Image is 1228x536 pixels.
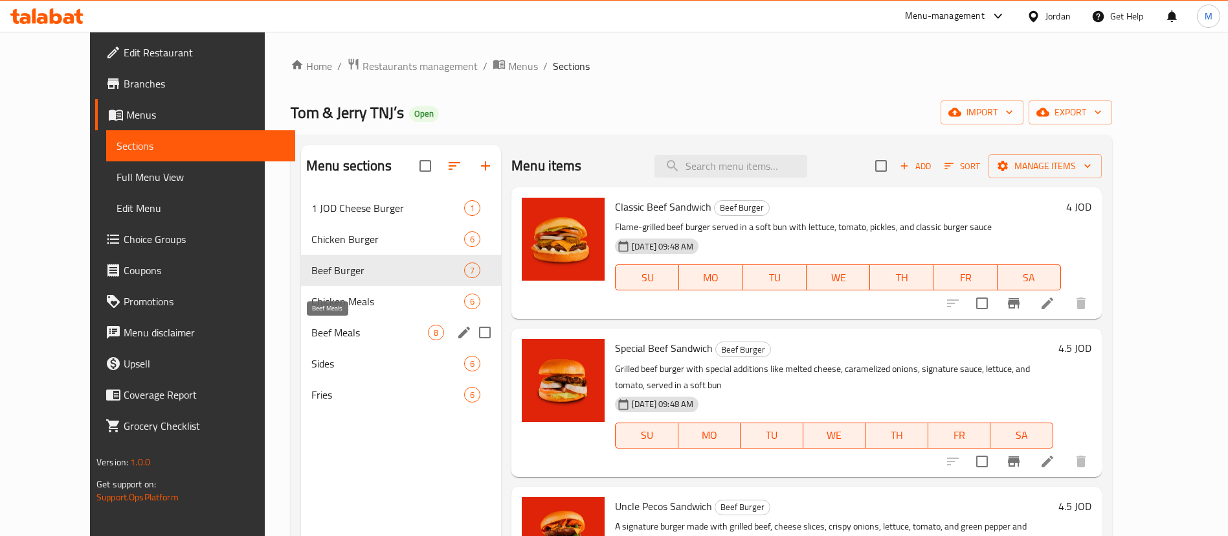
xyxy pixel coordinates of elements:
[714,200,770,216] div: Beef Burger
[429,327,443,339] span: 8
[871,426,923,445] span: TH
[311,200,464,216] span: 1 JOD Cheese Burger
[311,325,428,340] span: Beef Meals
[493,58,538,75] a: Menus
[627,398,698,410] span: [DATE] 09:48 AM
[1040,454,1055,469] a: Edit menu item
[715,500,770,515] div: Beef Burger
[363,58,478,74] span: Restaurants management
[337,58,342,74] li: /
[1029,100,1112,124] button: export
[117,200,285,216] span: Edit Menu
[895,156,936,176] button: Add
[621,426,673,445] span: SU
[409,108,439,119] span: Open
[96,476,156,493] span: Get support on:
[936,156,988,176] span: Sort items
[301,379,501,410] div: Fries6
[95,410,295,441] a: Grocery Checklist
[941,100,1023,124] button: import
[124,231,285,247] span: Choice Groups
[684,426,736,445] span: MO
[1040,296,1055,311] a: Edit menu item
[95,379,295,410] a: Coverage Report
[95,99,295,130] a: Menus
[347,58,478,75] a: Restaurants management
[951,104,1013,121] span: import
[715,500,770,515] span: Beef Burger
[291,98,404,127] span: Tom & Jerry TNJ’s
[990,423,1053,449] button: SA
[998,446,1029,477] button: Branch-specific-item
[124,262,285,278] span: Coupons
[716,342,770,357] span: Beef Burger
[117,138,285,154] span: Sections
[464,294,480,309] div: items
[1045,9,1071,23] div: Jordan
[898,159,933,174] span: Add
[654,155,807,178] input: search
[895,156,936,176] span: Add item
[464,356,480,371] div: items
[95,317,295,348] a: Menu disclaimer
[311,294,464,309] div: Chicken Meals
[865,423,928,449] button: TH
[311,262,464,278] div: Beef Burger
[124,387,285,402] span: Coverage Report
[875,268,928,287] span: TH
[124,325,285,340] span: Menu disclaimer
[106,192,295,224] a: Edit Menu
[999,158,1091,174] span: Manage items
[1066,198,1091,216] h6: 4 JOD
[1066,446,1097,477] button: delete
[311,231,464,247] span: Chicken Burger
[124,45,285,60] span: Edit Restaurant
[968,448,996,475] span: Select to update
[998,288,1029,319] button: Branch-specific-item
[412,152,439,180] span: Select all sections
[715,200,769,215] span: Beef Burger
[464,387,480,402] div: items
[1003,268,1056,287] span: SA
[483,58,487,74] li: /
[615,264,679,290] button: SU
[1039,104,1102,121] span: export
[933,264,997,290] button: FR
[301,255,501,286] div: Beef Burger7
[439,150,470,181] span: Sort sections
[126,107,285,122] span: Menus
[615,496,712,516] span: Uncle Pecos Sandwich
[944,159,980,174] span: Sort
[870,264,933,290] button: TH
[311,356,464,371] span: Sides
[106,130,295,161] a: Sections
[679,264,742,290] button: MO
[301,286,501,317] div: Chicken Meals6
[465,389,480,401] span: 6
[95,68,295,99] a: Branches
[95,37,295,68] a: Edit Restaurant
[465,296,480,308] span: 6
[301,224,501,255] div: Chicken Burger6
[715,342,771,357] div: Beef Burger
[301,187,501,415] nav: Menu sections
[301,348,501,379] div: Sides6
[933,426,986,445] span: FR
[465,358,480,370] span: 6
[511,156,582,176] h2: Menu items
[741,423,803,449] button: TU
[939,268,992,287] span: FR
[746,426,798,445] span: TU
[941,156,983,176] button: Sort
[905,8,985,24] div: Menu-management
[130,454,150,471] span: 1.0.0
[95,348,295,379] a: Upsell
[464,231,480,247] div: items
[615,338,713,358] span: Special Beef Sandwich
[117,169,285,185] span: Full Menu View
[968,290,996,317] span: Select to update
[470,150,501,181] button: Add section
[1205,9,1212,23] span: M
[678,423,741,449] button: MO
